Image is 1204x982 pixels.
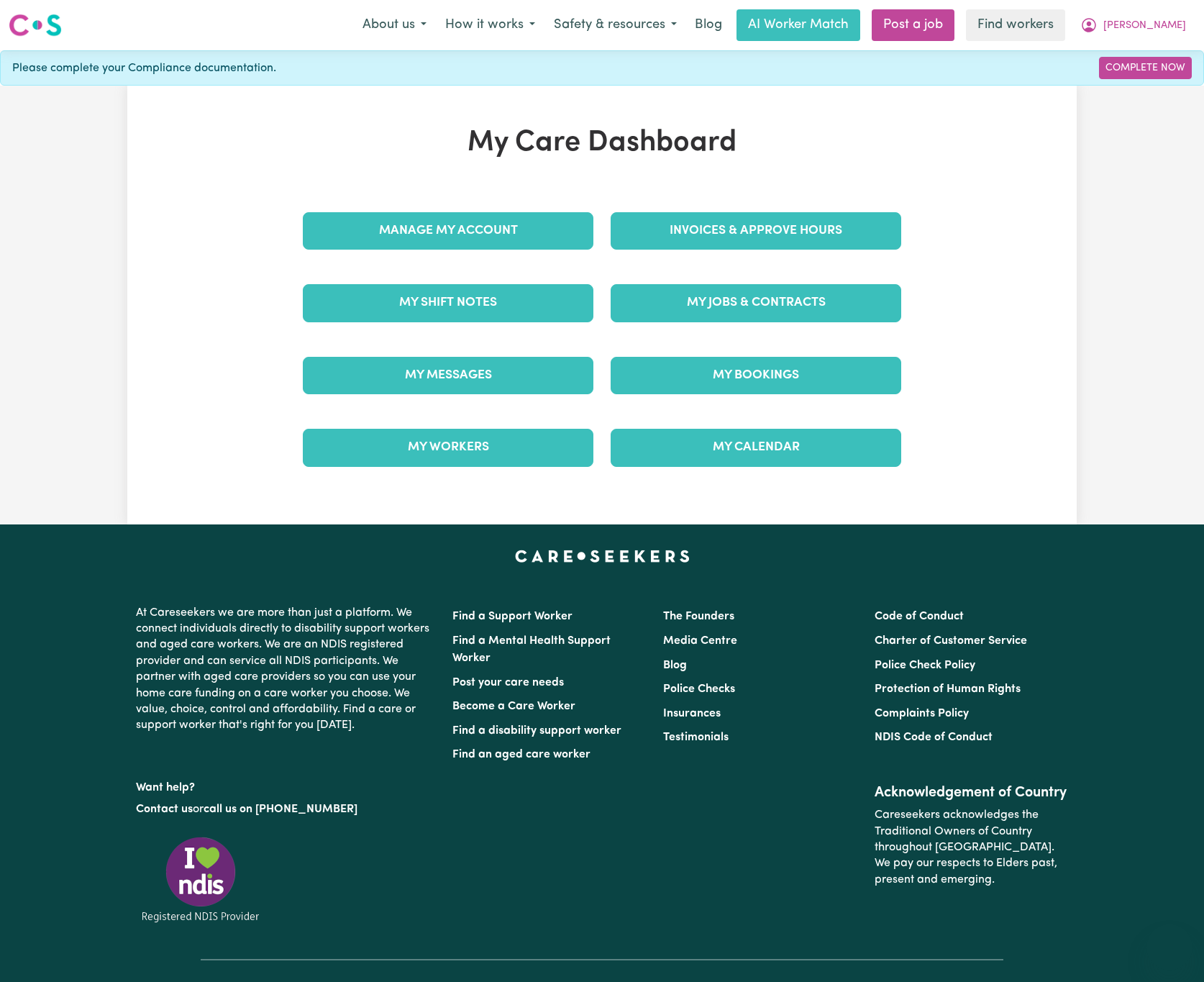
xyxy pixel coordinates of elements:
a: Post a job [872,9,954,41]
a: Charter of Customer Service [875,635,1027,647]
a: My Workers [303,429,593,466]
img: Careseekers logo [9,12,62,38]
a: My Messages [303,357,593,394]
button: About us [353,10,436,40]
h2: Acknowledgement of Country [875,784,1068,801]
a: Police Checks [663,683,735,695]
a: Testimonials [663,732,729,743]
a: My Calendar [611,429,901,466]
a: Find workers [966,9,1065,41]
a: Manage My Account [303,212,593,250]
a: call us on [PHONE_NUMBER] [204,804,357,815]
a: My Bookings [611,357,901,394]
span: Please complete your Compliance documentation. [12,60,276,77]
a: Protection of Human Rights [875,683,1021,695]
a: Contact us [136,804,193,815]
a: Find a disability support worker [452,725,621,737]
a: Police Check Policy [875,660,975,671]
a: Find an aged care worker [452,749,590,760]
iframe: Button to launch messaging window [1146,924,1192,970]
a: Find a Support Worker [452,611,573,622]
a: Complaints Policy [875,708,969,719]
span: [PERSON_NAME] [1103,18,1186,34]
button: My Account [1071,10,1195,40]
p: Careseekers acknowledges the Traditional Owners of Country throughout [GEOGRAPHIC_DATA]. We pay o... [875,801,1068,894]
a: Become a Care Worker [452,701,575,712]
a: AI Worker Match [736,9,860,41]
button: How it works [436,10,544,40]
p: or [136,796,435,823]
a: Code of Conduct [875,611,964,622]
a: My Shift Notes [303,284,593,322]
h1: My Care Dashboard [294,126,910,160]
button: Safety & resources [544,10,686,40]
a: My Jobs & Contracts [611,284,901,322]
a: Invoices & Approve Hours [611,212,901,250]
a: Blog [663,660,687,671]
a: NDIS Code of Conduct [875,732,993,743]
a: Post your care needs [452,677,564,688]
p: At Careseekers we are more than just a platform. We connect individuals directly to disability su... [136,599,435,740]
a: Media Centre [663,635,737,647]
a: Careseekers home page [515,550,690,562]
a: Find a Mental Health Support Worker [452,635,611,664]
a: Careseekers logo [9,9,62,42]
a: Complete Now [1099,57,1192,79]
a: Insurances [663,708,721,719]
p: Want help? [136,774,435,796]
a: Blog [686,9,731,41]
a: The Founders [663,611,734,622]
img: Registered NDIS provider [136,835,265,924]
